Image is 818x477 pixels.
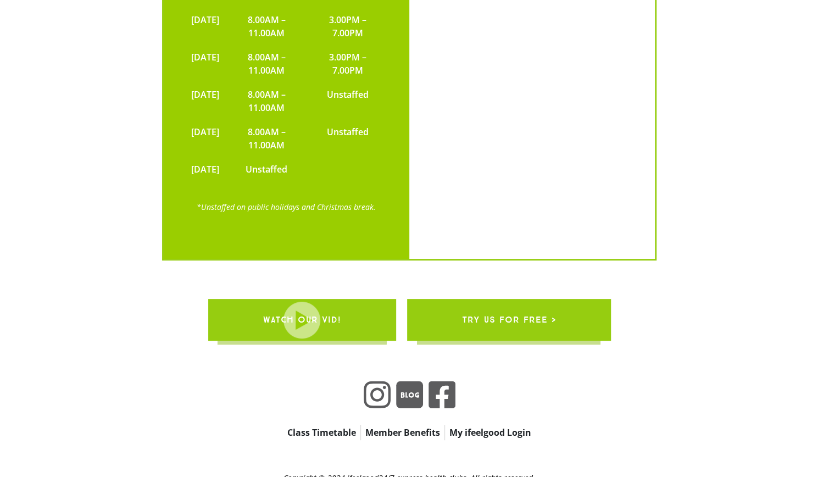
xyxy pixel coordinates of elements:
[308,45,387,82] td: 3.00PM – 7.00PM
[186,120,225,157] td: [DATE]
[222,425,596,440] nav: apbct__label_id__gravity_form
[308,8,387,45] td: 3.00PM – 7.00PM
[225,8,309,45] td: 8.00AM – 11.00AM
[208,299,396,341] a: WATCH OUR VID!
[361,425,444,440] a: Member Benefits
[225,82,309,120] td: 8.00AM – 11.00AM
[186,82,225,120] td: [DATE]
[225,157,309,181] td: Unstaffed
[308,120,387,157] td: Unstaffed
[308,82,387,120] td: Unstaffed
[407,299,610,341] a: try us for free >
[225,120,309,157] td: 8.00AM – 11.00AM
[283,425,360,440] a: Class Timetable
[197,202,376,212] a: *Unstaffed on public holidays and Christmas break.
[186,8,225,45] td: [DATE]
[186,45,225,82] td: [DATE]
[461,304,555,335] span: try us for free >
[445,425,536,440] a: My ifeelgood Login
[263,304,341,335] span: WATCH OUR VID!
[225,45,309,82] td: 8.00AM – 11.00AM
[186,157,225,181] td: [DATE]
